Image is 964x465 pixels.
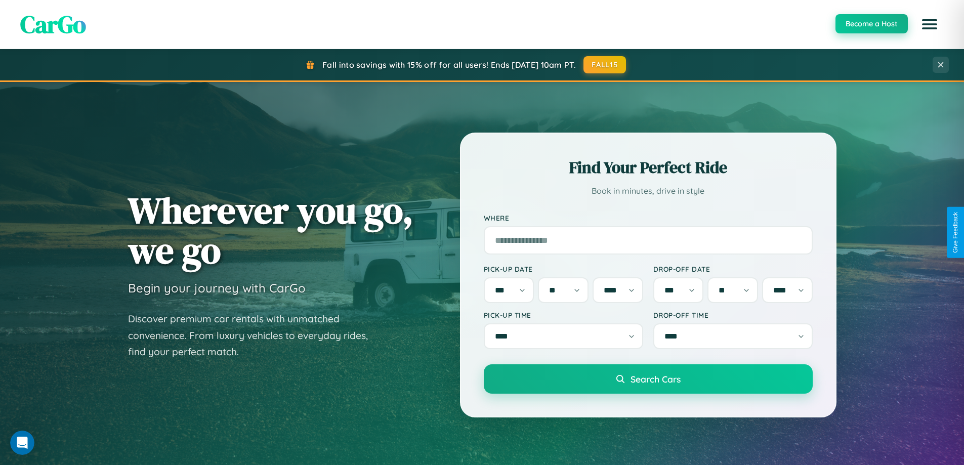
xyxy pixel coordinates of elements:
label: Where [484,214,813,222]
button: Search Cars [484,364,813,394]
label: Drop-off Date [653,265,813,273]
span: Fall into savings with 15% off for all users! Ends [DATE] 10am PT. [322,60,576,70]
button: FALL15 [583,56,626,73]
h1: Wherever you go, we go [128,190,413,270]
p: Discover premium car rentals with unmatched convenience. From luxury vehicles to everyday rides, ... [128,311,381,360]
button: Open menu [915,10,944,38]
span: Search Cars [631,373,681,385]
h2: Find Your Perfect Ride [484,156,813,179]
label: Drop-off Time [653,311,813,319]
p: Book in minutes, drive in style [484,184,813,198]
label: Pick-up Date [484,265,643,273]
button: Become a Host [835,14,908,33]
iframe: Intercom live chat [10,431,34,455]
span: CarGo [20,8,86,41]
h3: Begin your journey with CarGo [128,280,306,295]
label: Pick-up Time [484,311,643,319]
div: Give Feedback [952,212,959,253]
